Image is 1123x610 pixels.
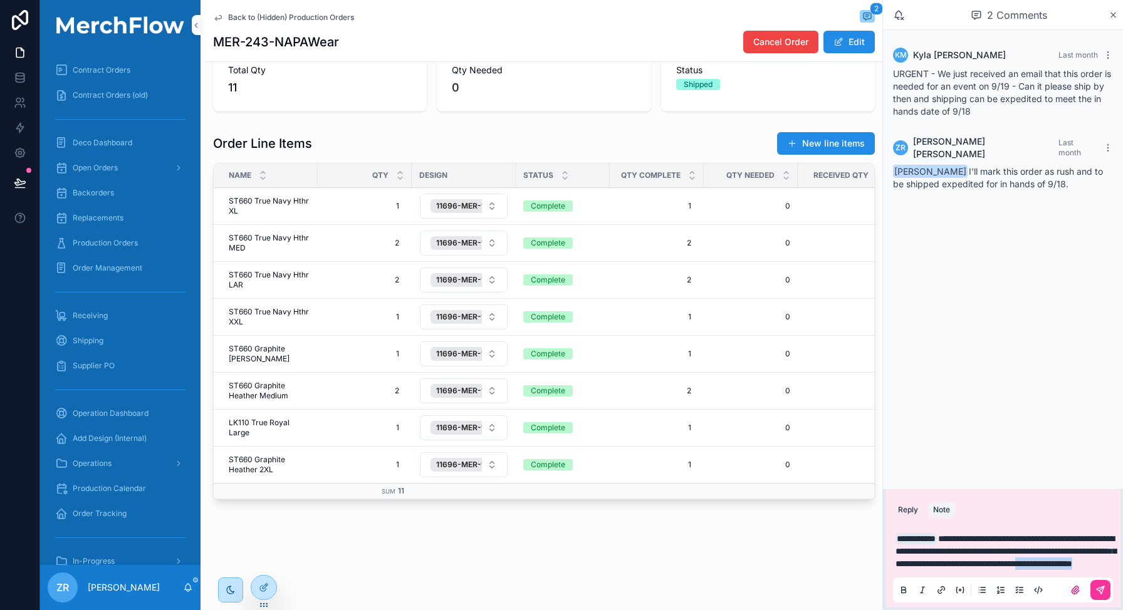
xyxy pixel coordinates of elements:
[330,312,399,322] span: 1
[805,418,884,438] a: 1
[73,188,114,198] span: Backorders
[325,381,404,401] a: 2
[860,10,875,25] button: 2
[913,135,1058,160] span: [PERSON_NAME] [PERSON_NAME]
[48,182,193,204] a: Backorders
[617,381,696,401] a: 2
[1058,138,1081,157] span: Last month
[711,349,790,359] span: 0
[431,199,600,213] button: Unselect 1873
[726,170,775,180] span: QTY NEEDED
[73,509,127,519] span: Order Tracking
[48,157,193,179] a: Open Orders
[805,270,884,290] a: 2
[229,344,310,364] a: ST660 Graphite [PERSON_NAME]
[523,274,602,286] a: Complete
[622,349,691,359] span: 1
[48,550,193,572] a: In-Progress
[913,49,1006,61] span: Kyla [PERSON_NAME]
[229,307,310,327] a: ST660 True Navy Hthr XXL
[419,193,508,219] a: Select Button
[73,408,149,418] span: Operation Dashboard
[419,230,508,256] a: Select Button
[987,8,1047,23] span: 2 Comments
[523,459,602,470] a: Complete
[523,385,602,396] a: Complete
[73,433,147,443] span: Add Design (Internal)
[420,415,508,440] button: Select Button
[622,275,691,285] span: 2
[711,275,790,285] span: 0
[73,361,115,371] span: Supplier PO
[711,423,790,433] span: 0
[805,455,884,475] a: 1
[419,415,508,441] a: Select Button
[617,270,696,290] a: 2
[617,418,696,438] a: 1
[805,381,884,401] a: 2
[452,64,635,76] span: Qty Needed
[48,257,193,279] a: Order Management
[48,16,193,34] img: App logo
[617,307,696,327] a: 1
[372,170,389,180] span: QTY
[531,200,565,212] div: Complete
[48,329,193,352] a: Shipping
[621,170,681,180] span: QTY COMPLETE
[73,263,142,273] span: Order Management
[48,132,193,154] a: Deco Dashboard
[523,311,602,323] a: Complete
[419,170,447,180] span: DESIGN
[622,312,691,322] span: 1
[523,200,602,212] a: Complete
[431,236,600,250] button: Unselect 1873
[73,311,108,321] span: Receiving
[928,502,955,517] button: Note
[229,418,310,438] a: LK110 True Royal Large
[895,50,907,60] span: KM
[73,138,132,148] span: Deco Dashboard
[436,460,582,470] span: 11696-MER-182-NAPAWear-Embroidery
[711,312,790,322] a: 0
[622,386,691,396] span: 2
[684,79,713,90] div: Shipped
[431,421,600,435] button: Unselect 1873
[431,384,600,398] button: Unselect 1873
[419,452,508,478] a: Select Button
[325,455,404,475] a: 1
[531,311,565,323] div: Complete
[452,79,635,96] span: 0
[48,59,193,81] a: Contract Orders
[531,348,565,359] div: Complete
[229,270,310,290] a: ST660 True Navy Hthr LAR
[431,310,600,324] button: Unselect 1873
[810,460,879,470] span: 1
[229,455,310,475] a: ST660 Graphite Heather 2XL
[711,201,790,211] a: 0
[73,163,118,173] span: Open Orders
[893,502,923,517] button: Reply
[48,207,193,229] a: Replacements
[893,68,1111,116] span: URGENT - We just received an email that this order is needed for an event on 9/19 - Can it please...
[622,238,691,248] span: 2
[523,348,602,359] a: Complete
[213,13,354,23] a: Back to (Hidden) Production Orders
[810,201,879,211] span: 1
[419,341,508,367] a: Select Button
[810,312,879,322] span: 1
[419,267,508,293] a: Select Button
[810,275,879,285] span: 2
[823,31,875,53] button: Edit
[805,307,884,327] a: 1
[531,422,565,433] div: Complete
[419,304,508,330] a: Select Button
[330,275,399,285] span: 2
[711,460,790,470] a: 0
[229,196,310,216] span: ST660 True Navy Hthr XL
[805,196,884,216] a: 1
[531,237,565,249] div: Complete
